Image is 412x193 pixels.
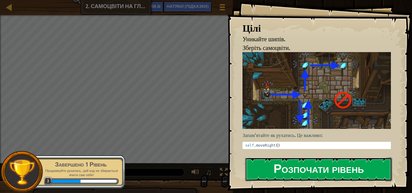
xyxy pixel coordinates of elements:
[206,168,212,177] span: ♫
[245,157,392,181] button: Розпочати рівень
[147,1,163,12] button: Ask AI
[242,44,290,52] span: Зберіть самоцвіти.
[166,3,209,9] span: НАТЯКИ (Підказки)
[242,21,391,35] div: Цілі
[44,177,52,185] span: 3
[43,160,119,169] div: Завершено 1 Рівень
[235,44,389,52] li: Зберіть самоцвіти.
[150,3,160,9] span: Ask AI
[242,35,285,43] span: Уникайте шипів.
[235,35,389,44] li: Уникайте шипів.
[218,167,230,179] button: Повноекранний режим
[242,132,395,139] p: Запам'ятайте як рухатись. Це важливо:
[189,167,201,179] button: Налаштувати гучність
[215,1,230,15] button: Показати меню гри
[8,158,36,186] img: trophy.png
[242,52,395,129] img: Gems in the deep
[204,167,215,179] button: ♫
[43,169,119,177] p: Продовжуйте рухатись, цей код не збирається вчити сам себе!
